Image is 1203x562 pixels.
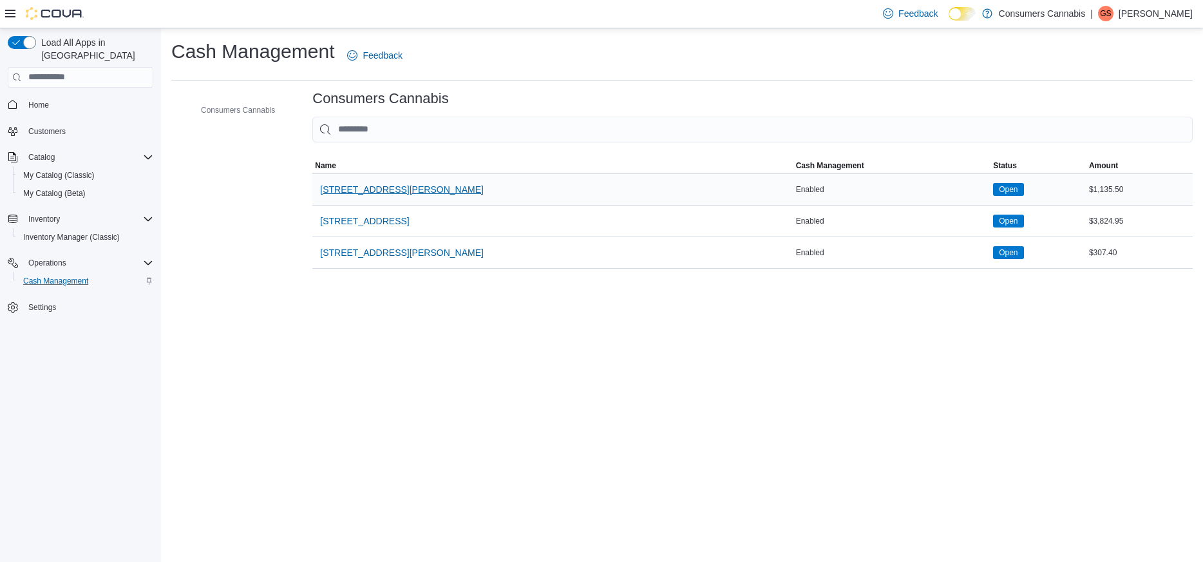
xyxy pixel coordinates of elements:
[990,158,1086,173] button: Status
[36,36,153,62] span: Load All Apps in [GEOGRAPHIC_DATA]
[315,240,489,266] button: [STREET_ADDRESS][PERSON_NAME]
[1086,182,1193,197] div: $1,135.50
[23,299,153,315] span: Settings
[993,183,1023,196] span: Open
[18,229,153,245] span: Inventory Manager (Classic)
[1119,6,1193,21] p: [PERSON_NAME]
[183,102,280,118] button: Consumers Cannabis
[23,232,120,242] span: Inventory Manager (Classic)
[18,168,100,183] a: My Catalog (Classic)
[3,122,158,140] button: Customers
[23,123,153,139] span: Customers
[1086,158,1193,173] button: Amount
[28,214,60,224] span: Inventory
[993,160,1017,171] span: Status
[23,255,153,271] span: Operations
[1100,6,1111,21] span: GS
[3,210,158,228] button: Inventory
[3,298,158,316] button: Settings
[320,246,484,259] span: [STREET_ADDRESS][PERSON_NAME]
[23,276,88,286] span: Cash Management
[1089,160,1118,171] span: Amount
[315,177,489,202] button: [STREET_ADDRESS][PERSON_NAME]
[28,258,66,268] span: Operations
[898,7,938,20] span: Feedback
[1098,6,1113,21] div: Giovanni Siciliano
[18,186,153,201] span: My Catalog (Beta)
[23,300,61,315] a: Settings
[23,255,71,271] button: Operations
[796,160,864,171] span: Cash Management
[201,105,275,115] span: Consumers Cannabis
[28,302,56,313] span: Settings
[793,182,991,197] div: Enabled
[13,184,158,202] button: My Catalog (Beta)
[993,246,1023,259] span: Open
[23,211,153,227] span: Inventory
[999,6,1086,21] p: Consumers Cannabis
[315,160,336,171] span: Name
[878,1,943,26] a: Feedback
[312,158,793,173] button: Name
[23,188,86,199] span: My Catalog (Beta)
[13,166,158,184] button: My Catalog (Classic)
[342,43,407,68] a: Feedback
[23,97,153,113] span: Home
[18,168,153,183] span: My Catalog (Classic)
[1086,245,1193,260] div: $307.40
[18,229,125,245] a: Inventory Manager (Classic)
[315,208,414,234] button: [STREET_ADDRESS]
[23,211,65,227] button: Inventory
[18,273,93,289] a: Cash Management
[1090,6,1093,21] p: |
[999,215,1018,227] span: Open
[993,215,1023,228] span: Open
[312,117,1193,142] input: This is a search bar. As you type, the results lower in the page will automatically filter.
[23,150,60,165] button: Catalog
[28,126,66,137] span: Customers
[999,184,1018,195] span: Open
[23,150,153,165] span: Catalog
[949,7,976,21] input: Dark Mode
[23,97,54,113] a: Home
[3,254,158,272] button: Operations
[23,124,71,139] a: Customers
[312,91,448,106] h3: Consumers Cannabis
[18,273,153,289] span: Cash Management
[13,272,158,290] button: Cash Management
[793,213,991,229] div: Enabled
[793,158,991,173] button: Cash Management
[13,228,158,246] button: Inventory Manager (Classic)
[23,170,95,180] span: My Catalog (Classic)
[999,247,1018,258] span: Open
[18,186,91,201] a: My Catalog (Beta)
[793,245,991,260] div: Enabled
[28,152,55,162] span: Catalog
[1086,213,1193,229] div: $3,824.95
[320,183,484,196] span: [STREET_ADDRESS][PERSON_NAME]
[363,49,402,62] span: Feedback
[171,39,334,64] h1: Cash Management
[3,95,158,114] button: Home
[320,215,409,228] span: [STREET_ADDRESS]
[28,100,49,110] span: Home
[26,7,84,20] img: Cova
[3,148,158,166] button: Catalog
[8,90,153,351] nav: Complex example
